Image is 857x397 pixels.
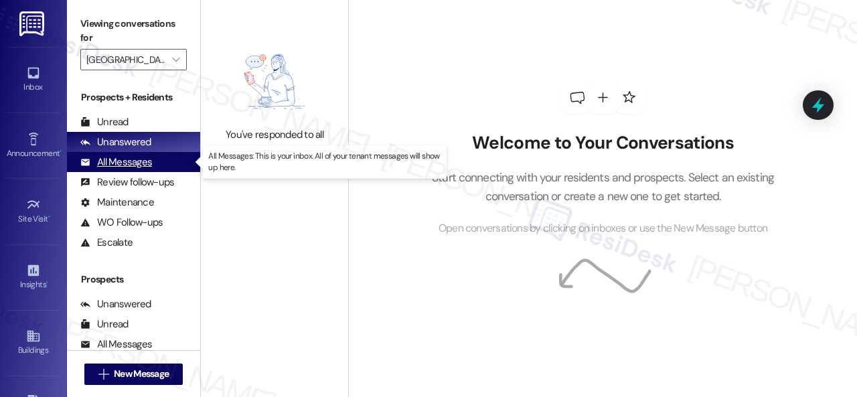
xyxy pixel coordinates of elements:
a: Buildings [7,325,60,361]
label: Viewing conversations for [80,13,187,49]
i:  [172,54,179,65]
div: All Messages [80,155,152,169]
div: All Messages [80,337,152,351]
div: Escalate [80,236,133,250]
div: Unanswered [80,297,151,311]
span: Open conversations by clicking on inboxes or use the New Message button [439,220,767,237]
input: All communities [86,49,165,70]
span: • [60,147,62,156]
img: ResiDesk Logo [19,11,47,36]
div: WO Follow-ups [80,216,163,230]
div: Maintenance [80,195,154,210]
span: New Message [114,367,169,381]
div: You've responded to all your questions - great job! [216,128,333,157]
i:  [98,369,108,380]
button: New Message [84,364,183,385]
h2: Welcome to Your Conversations [412,133,795,154]
div: Unanswered [80,135,151,149]
a: Inbox [7,62,60,98]
div: Prospects + Residents [67,90,200,104]
div: Prospects [67,272,200,287]
a: Insights • [7,259,60,295]
p: All Messages: This is your inbox. All of your tenant messages will show up here. [208,151,441,173]
div: Review follow-ups [80,175,174,189]
span: • [46,278,48,287]
p: Start connecting with your residents and prospects. Select an existing conversation or create a n... [412,168,795,206]
span: • [48,212,50,222]
div: Unread [80,317,129,331]
div: Unread [80,115,129,129]
a: Site Visit • [7,193,60,230]
img: empty-state [222,42,327,122]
